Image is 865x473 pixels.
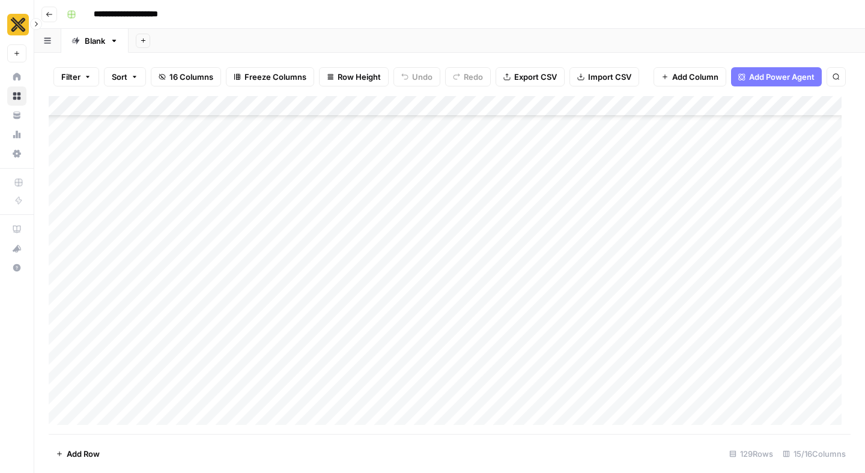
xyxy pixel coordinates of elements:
button: Add Power Agent [731,67,822,86]
span: 16 Columns [169,71,213,83]
span: Add Power Agent [749,71,815,83]
button: Workspace: CookUnity [7,10,26,40]
button: Freeze Columns [226,67,314,86]
button: Export CSV [496,67,565,86]
button: Import CSV [569,67,639,86]
a: Home [7,67,26,86]
a: Your Data [7,106,26,125]
a: Settings [7,144,26,163]
div: Blank [85,35,105,47]
span: Filter [61,71,80,83]
img: CookUnity Logo [7,14,29,35]
span: Freeze Columns [244,71,306,83]
button: Undo [393,67,440,86]
div: What's new? [8,240,26,258]
button: Add Column [654,67,726,86]
div: 15/16 Columns [778,444,851,463]
button: Help + Support [7,258,26,277]
span: Undo [412,71,432,83]
span: Export CSV [514,71,557,83]
button: What's new? [7,239,26,258]
button: 16 Columns [151,67,221,86]
span: Sort [112,71,127,83]
button: Filter [53,67,99,86]
a: AirOps Academy [7,220,26,239]
button: Sort [104,67,146,86]
a: Browse [7,86,26,106]
span: Add Column [672,71,718,83]
span: Add Row [67,448,100,460]
span: Row Height [338,71,381,83]
a: Blank [61,29,129,53]
a: Usage [7,125,26,144]
button: Add Row [49,444,107,463]
div: 129 Rows [724,444,778,463]
button: Redo [445,67,491,86]
span: Redo [464,71,483,83]
span: Import CSV [588,71,631,83]
button: Row Height [319,67,389,86]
